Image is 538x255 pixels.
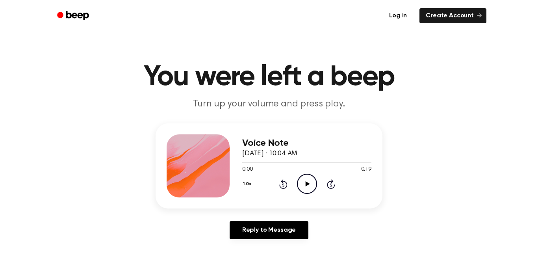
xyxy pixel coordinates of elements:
[118,98,420,111] p: Turn up your volume and press play.
[381,7,415,25] a: Log in
[242,138,371,149] h3: Voice Note
[242,166,252,174] span: 0:00
[419,8,486,23] a: Create Account
[242,150,297,157] span: [DATE] · 10:04 AM
[361,166,371,174] span: 0:19
[52,8,96,24] a: Beep
[230,221,308,239] a: Reply to Message
[242,177,254,191] button: 1.0x
[67,63,471,91] h1: You were left a beep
